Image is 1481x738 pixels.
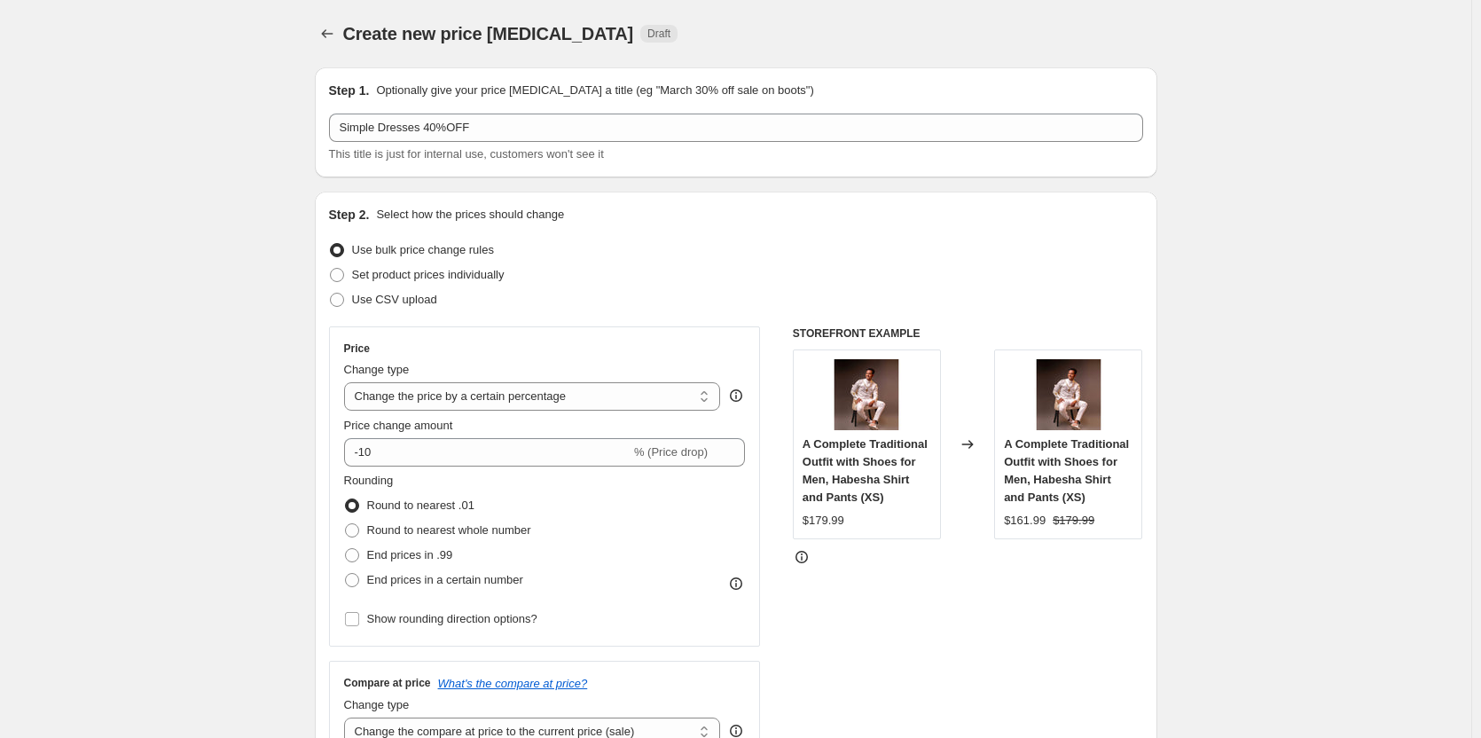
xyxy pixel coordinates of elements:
button: Price change jobs [315,21,340,46]
div: $179.99 [803,512,844,530]
span: Show rounding direction options? [367,612,537,625]
div: $161.99 [1004,512,1046,530]
span: End prices in .99 [367,548,453,561]
span: Change type [344,363,410,376]
button: What's the compare at price? [438,677,588,690]
span: Use bulk price change rules [352,243,494,256]
input: -15 [344,438,631,467]
div: help [727,387,745,404]
span: A Complete Traditional Outfit with Shoes for Men, Habesha Shirt and Pants (XS) [1004,437,1129,504]
span: Price change amount [344,419,453,432]
span: Round to nearest whole number [367,523,531,537]
span: This title is just for internal use, customers won't see it [329,147,604,161]
h3: Compare at price [344,676,431,690]
h2: Step 2. [329,206,370,224]
span: Use CSV upload [352,293,437,306]
h6: STOREFRONT EXAMPLE [793,326,1143,341]
img: il_fullxfull.5013851120_1cor-284349_80x.jpg [831,359,902,430]
span: Draft [647,27,670,41]
input: 30% off holiday sale [329,114,1143,142]
span: A Complete Traditional Outfit with Shoes for Men, Habesha Shirt and Pants (XS) [803,437,928,504]
strike: $179.99 [1053,512,1094,530]
img: il_fullxfull.5013851120_1cor-284349_80x.jpg [1033,359,1104,430]
p: Optionally give your price [MEDICAL_DATA] a title (eg "March 30% off sale on boots") [376,82,813,99]
h2: Step 1. [329,82,370,99]
h3: Price [344,342,370,356]
span: % (Price drop) [634,445,708,459]
span: Set product prices individually [352,268,505,281]
span: Create new price [MEDICAL_DATA] [343,24,634,43]
span: Rounding [344,474,394,487]
span: End prices in a certain number [367,573,523,586]
p: Select how the prices should change [376,206,564,224]
span: Round to nearest .01 [367,499,474,512]
span: Change type [344,698,410,711]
